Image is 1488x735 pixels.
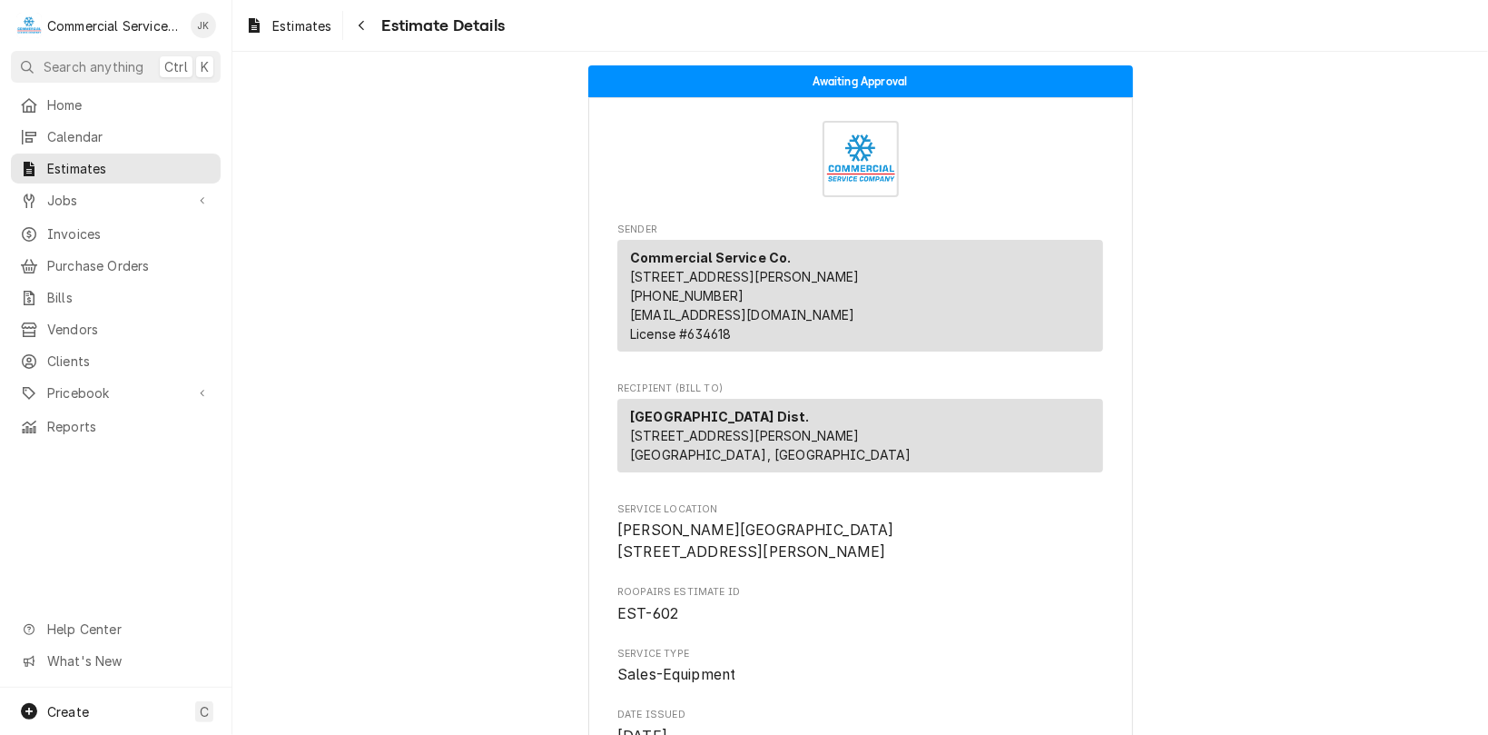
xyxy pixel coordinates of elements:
[630,428,912,462] span: [STREET_ADDRESS][PERSON_NAME] [GEOGRAPHIC_DATA], [GEOGRAPHIC_DATA]
[617,647,1103,661] span: Service Type
[617,240,1103,359] div: Sender
[47,417,212,436] span: Reports
[11,185,221,215] a: Go to Jobs
[617,520,1103,562] span: Service Location
[272,16,331,35] span: Estimates
[11,412,221,442] a: Reports
[347,11,376,40] button: Navigate back
[164,57,188,76] span: Ctrl
[47,191,184,210] span: Jobs
[630,269,860,284] span: [STREET_ADDRESS][PERSON_NAME]
[47,651,210,670] span: What's New
[630,326,731,342] span: License # 634618
[617,708,1103,722] span: Date Issued
[617,605,678,622] span: EST-602
[617,585,1103,624] div: Roopairs Estimate ID
[11,378,221,408] a: Go to Pricebook
[47,95,212,114] span: Home
[47,16,181,35] div: Commercial Service Co.
[16,13,42,38] div: C
[617,647,1103,686] div: Service Type
[11,646,221,676] a: Go to What's New
[617,603,1103,625] span: Roopairs Estimate ID
[617,382,1103,396] span: Recipient (Bill To)
[617,521,894,561] span: [PERSON_NAME][GEOGRAPHIC_DATA] [STREET_ADDRESS][PERSON_NAME]
[47,159,212,178] span: Estimates
[47,288,212,307] span: Bills
[617,666,735,683] span: Sales-Equipment
[588,65,1133,97] div: Status
[617,585,1103,600] span: Roopairs Estimate ID
[47,704,89,720] span: Create
[11,154,221,184] a: Estimates
[44,57,143,76] span: Search anything
[11,219,221,249] a: Invoices
[11,283,221,313] a: Bills
[617,223,1103,237] span: Sender
[47,224,212,243] span: Invoices
[617,223,1103,360] div: Estimate Sender
[617,399,1103,480] div: Recipient (Bill To)
[11,51,221,83] button: Search anythingCtrlK
[617,382,1103,481] div: Estimate Recipient
[200,702,209,721] span: C
[47,256,212,275] span: Purchase Orders
[201,57,209,76] span: K
[11,122,221,152] a: Calendar
[630,409,810,424] strong: [GEOGRAPHIC_DATA] Dist.
[11,614,221,644] a: Go to Help Center
[617,240,1103,352] div: Sender
[47,127,212,146] span: Calendar
[47,352,212,371] span: Clients
[47,620,210,639] span: Help Center
[47,383,184,402] span: Pricebook
[823,121,899,197] img: Logo
[191,13,216,38] div: JK
[47,320,212,339] span: Vendors
[617,664,1103,686] span: Service Type
[813,75,908,87] span: Awaiting Approval
[11,346,221,376] a: Clients
[630,250,792,265] strong: Commercial Service Co.
[630,307,854,323] a: [EMAIL_ADDRESS][DOMAIN_NAME]
[617,399,1103,472] div: Recipient (Bill To)
[16,13,42,38] div: Commercial Service Co.'s Avatar
[191,13,216,38] div: John Key's Avatar
[376,14,505,38] span: Estimate Details
[238,11,339,41] a: Estimates
[630,288,744,303] a: [PHONE_NUMBER]
[11,90,221,120] a: Home
[11,251,221,281] a: Purchase Orders
[617,502,1103,517] span: Service Location
[11,314,221,344] a: Vendors
[617,502,1103,563] div: Service Location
